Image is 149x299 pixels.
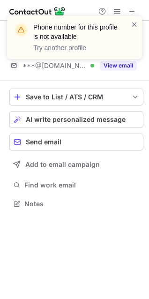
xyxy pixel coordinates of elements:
header: Phone number for this profile is not available [33,22,119,41]
button: save-profile-one-click [9,89,143,105]
span: Notes [24,200,140,208]
div: Save to List / ATS / CRM [26,93,127,101]
p: Try another profile [33,43,119,52]
img: ContactOut v5.3.10 [9,6,66,17]
button: AI write personalized message [9,111,143,128]
span: Find work email [24,181,140,189]
button: Add to email campaign [9,156,143,173]
img: warning [14,22,29,37]
span: AI write personalized message [26,116,126,123]
button: Notes [9,197,143,210]
span: Send email [26,138,61,146]
button: Find work email [9,179,143,192]
span: Add to email campaign [25,161,100,168]
button: Send email [9,134,143,150]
